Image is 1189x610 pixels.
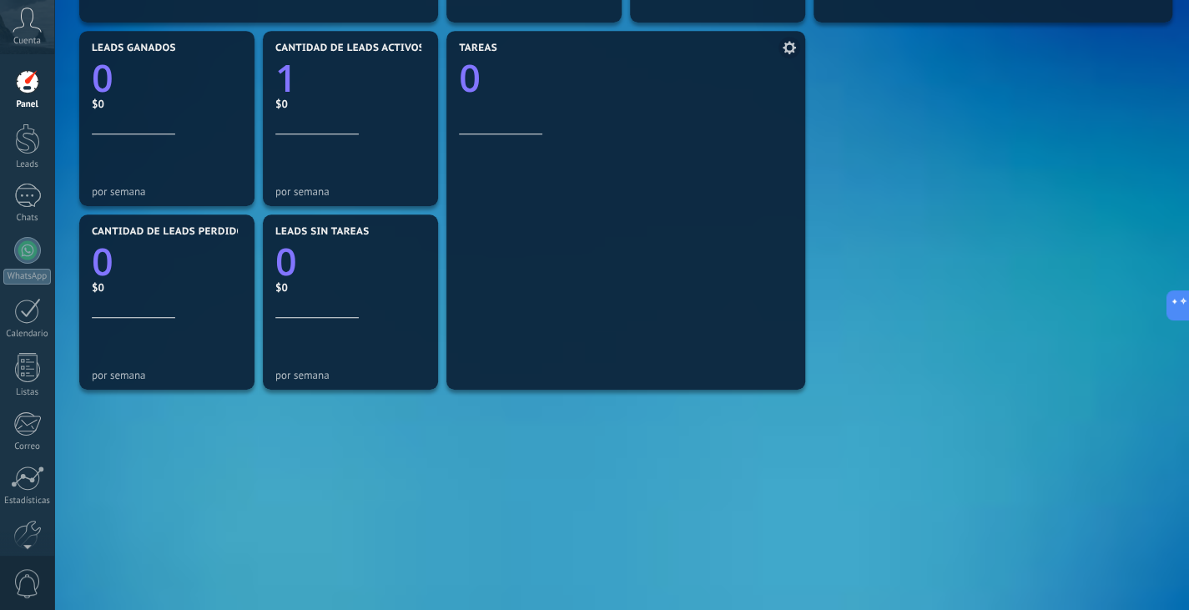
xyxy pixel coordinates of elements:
[3,329,52,340] div: Calendario
[275,53,426,103] a: 1
[275,369,426,381] div: por semana
[92,97,242,111] div: $0
[275,236,426,287] a: 0
[92,53,242,103] a: 0
[459,53,793,103] a: 0
[3,159,52,170] div: Leads
[275,53,297,103] text: 1
[275,226,369,238] span: Leads sin tareas
[92,53,113,103] text: 0
[3,269,51,285] div: WhatsApp
[3,496,52,507] div: Estadísticas
[275,236,297,287] text: 0
[3,213,52,224] div: Chats
[92,43,176,54] span: Leads ganados
[92,185,242,198] div: por semana
[459,43,497,54] span: Tareas
[3,387,52,398] div: Listas
[13,36,41,47] span: Cuenta
[92,369,242,381] div: por semana
[275,97,426,111] div: $0
[275,280,426,295] div: $0
[3,99,52,110] div: Panel
[459,53,481,103] text: 0
[92,226,250,238] span: Cantidad de leads perdidos
[92,236,242,287] a: 0
[275,43,425,54] span: Cantidad de leads activos
[92,280,242,295] div: $0
[3,441,52,452] div: Correo
[275,185,426,198] div: por semana
[92,236,113,287] text: 0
